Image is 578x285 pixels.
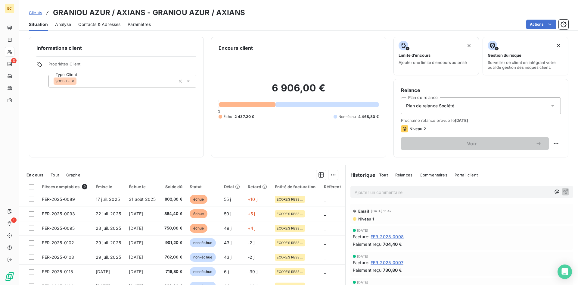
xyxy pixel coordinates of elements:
div: Statut [190,184,217,189]
span: [DATE] 11:42 [371,209,392,213]
span: _ [324,255,326,260]
span: 718,80 € [164,269,182,275]
span: +5 j [248,211,255,216]
span: SOCIETE [55,79,70,83]
span: 901,20 € [164,240,182,246]
span: 762,00 € [164,254,182,260]
span: FER-2025-0089 [42,197,75,202]
span: ECORES RESEAU [277,212,303,216]
span: 22 juil. 2025 [96,211,121,216]
span: 55 j [224,197,231,202]
span: -2 j [248,255,255,260]
span: [DATE] [129,226,143,231]
span: échue [190,224,208,233]
span: Email [358,209,369,214]
span: Surveiller ce client en intégrant votre outil de gestion des risques client. [488,60,563,70]
span: [DATE] [129,255,143,260]
span: Paiement reçu [353,241,382,247]
span: FER-2025-0095 [42,226,75,231]
span: Situation [29,21,48,27]
span: +4 j [248,226,256,231]
span: FER-2025-0103 [42,255,74,260]
span: -39 j [248,269,257,274]
span: Analyse [55,21,71,27]
span: ECORES RESEAU [277,226,303,230]
span: Paramètres [128,21,151,27]
button: Voir [401,137,549,150]
h6: Encours client [219,44,253,52]
span: _ [324,211,326,216]
span: non-échue [190,238,216,247]
input: Ajouter une valeur [76,78,81,84]
span: _ [324,226,326,231]
h6: Historique [346,171,376,179]
span: 50 j [224,211,232,216]
span: 17 juil. 2025 [96,197,120,202]
span: Graphe [66,173,80,177]
span: non-échue [190,253,216,262]
span: 23 juil. 2025 [96,226,121,231]
button: Actions [526,20,556,29]
span: Échu [223,114,232,119]
span: 2 437,20 € [235,114,254,119]
div: Échue le [129,184,156,189]
div: EC [5,4,14,13]
span: [DATE] [357,255,368,258]
span: 29 juil. 2025 [96,255,121,260]
span: Relances [395,173,412,177]
span: Commentaires [420,173,447,177]
span: 750,00 € [164,225,182,231]
span: [DATE] [357,229,368,232]
span: échue [190,209,208,218]
span: 730,80 € [383,267,402,273]
span: [DATE] [357,280,368,284]
span: ECORES RESEAU [277,255,303,259]
img: Logo LeanPay [5,272,14,281]
h6: Relance [401,87,561,94]
span: ECORES RESEAU [277,198,303,201]
span: _ [324,197,326,202]
span: Niveau 1 [358,217,374,221]
span: Tout [51,173,59,177]
h2: 6 906,00 € [219,82,378,100]
span: 3 [11,58,17,63]
span: non-échue [190,267,216,276]
span: 31 août 2025 [129,197,156,202]
button: Limite d’encoursAjouter une limite d’encours autorisé [393,37,479,75]
span: Niveau 2 [409,126,426,131]
span: Plan de relance Société [406,103,454,109]
span: Limite d’encours [399,53,430,58]
span: Ajouter une limite d’encours autorisé [399,60,467,65]
span: Non-échu [338,114,356,119]
span: Voir [408,141,536,146]
span: Tout [379,173,388,177]
div: Pièces comptables [42,184,89,189]
span: 29 juil. 2025 [96,240,121,245]
span: 43 j [224,255,232,260]
span: ECORES RESEAU [277,270,303,274]
span: 6 j [224,269,229,274]
span: FER-2025-0102 [42,240,74,245]
span: Clients [29,10,42,15]
span: _ [324,269,326,274]
div: Retard [248,184,268,189]
span: -2 j [248,240,255,245]
span: Contacts & Adresses [78,21,120,27]
span: 49 j [224,226,232,231]
span: 1 [11,217,17,223]
span: +10 j [248,197,257,202]
span: Facture : [353,259,369,266]
span: 0 [218,109,220,114]
div: Délai [224,184,241,189]
span: FER-2025-0115 [42,269,73,274]
span: Prochaine relance prévue le [401,118,561,123]
span: 704,40 € [383,241,402,247]
span: échue [190,195,208,204]
span: Propriétés Client [48,62,196,70]
div: Solde dû [164,184,182,189]
span: [DATE] [96,269,110,274]
button: Gestion du risqueSurveiller ce client en intégrant votre outil de gestion des risques client. [483,37,568,75]
span: [DATE] [455,118,468,123]
span: [DATE] [129,240,143,245]
span: FER-2025-0098 [371,233,404,240]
